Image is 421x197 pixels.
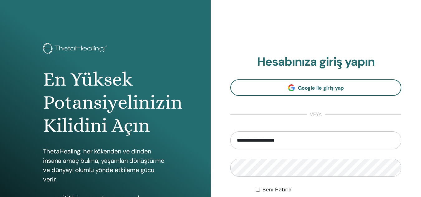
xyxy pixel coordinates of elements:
[262,186,292,194] label: Beni Hatırla
[230,79,402,96] a: Google ile giriş yap
[298,85,344,91] span: Google ile giriş yap
[43,147,168,184] p: ThetaHealing, her kökenden ve dinden insana amaç bulma, yaşamları dönüştürme ve dünyayı olumlu yö...
[43,68,168,137] h1: En Yüksek Potansiyelinizin Kilidini Açın
[230,55,402,69] h2: Hesabınıza giriş yapın
[307,111,325,118] span: veya
[256,186,401,194] div: Keep me authenticated indefinitely or until I manually logout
